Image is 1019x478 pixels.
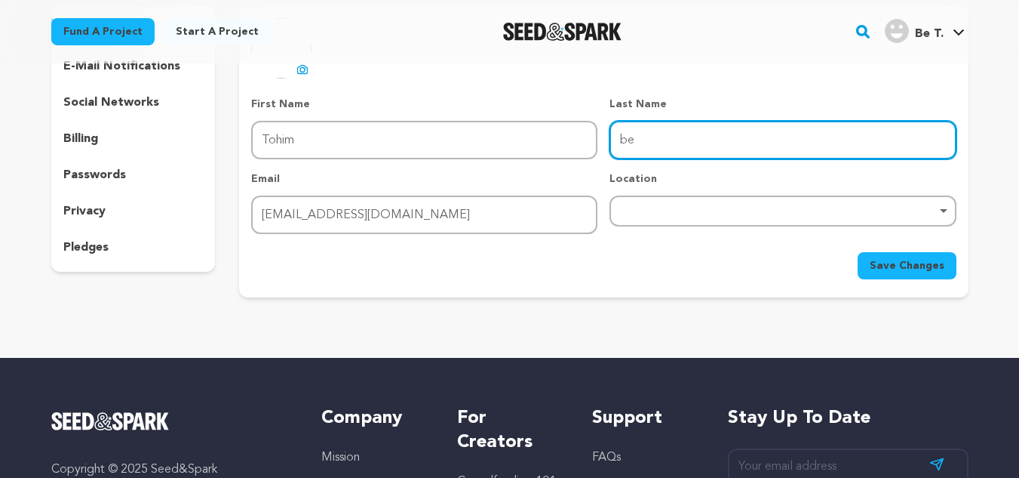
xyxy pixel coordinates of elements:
input: Last Name [609,121,956,159]
span: Save Changes [870,258,944,273]
p: billing [63,130,98,148]
img: user.png [885,19,909,43]
a: Seed&Spark Homepage [51,412,292,430]
button: Save Changes [858,252,956,279]
a: FAQs [592,452,621,464]
p: social networks [63,94,159,112]
div: Be T.'s Profile [885,19,944,43]
p: e-mail notifications [63,57,180,76]
button: billing [51,127,216,151]
a: Be T.'s Profile [882,16,968,43]
p: passwords [63,166,126,184]
button: pledges [51,236,216,260]
span: Be T.'s Profile [882,16,968,48]
p: Last Name [609,97,956,112]
a: Start a project [164,18,271,45]
img: Seed&Spark Logo Dark Mode [503,23,622,41]
p: Email [251,171,597,187]
a: Seed&Spark Homepage [503,23,622,41]
input: First Name [251,121,597,159]
h5: Stay up to date [728,406,968,430]
h5: Support [592,406,697,430]
input: Email [251,196,597,234]
p: pledges [63,239,109,257]
button: privacy [51,199,216,224]
button: social networks [51,91,216,115]
img: Seed&Spark Logo [51,412,170,430]
a: Mission [321,452,360,464]
h5: Company [321,406,426,430]
a: Fund a project [51,18,155,45]
p: Location [609,171,956,187]
button: passwords [51,163,216,187]
p: privacy [63,202,106,220]
p: First Name [251,97,597,112]
h5: For Creators [457,406,562,455]
span: Be T. [915,28,944,40]
button: e-mail notifications [51,54,216,79]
